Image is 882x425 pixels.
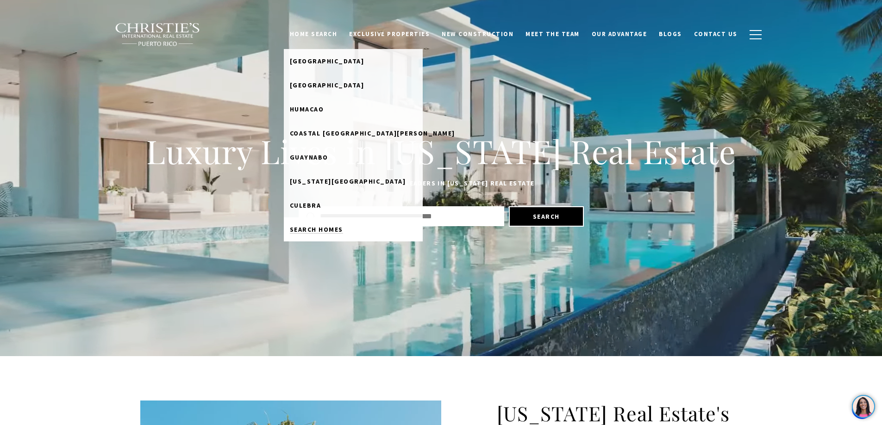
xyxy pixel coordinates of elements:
a: Exclusive Properties [343,25,436,43]
span: Our Advantage [592,30,647,38]
span: Culebra [290,201,321,209]
span: Search Homes [290,225,343,234]
span: [GEOGRAPHIC_DATA] [290,57,364,65]
button: Search [509,206,584,227]
span: [US_STATE][GEOGRAPHIC_DATA] [290,177,406,185]
a: Home Search [284,25,344,43]
span: Exclusive Properties [349,30,430,38]
p: Work with the leaders in [US_STATE] Real Estate [140,178,742,189]
h1: Luxury Lives in [US_STATE] Real Estate [140,131,742,172]
span: Coastal [GEOGRAPHIC_DATA][PERSON_NAME] [290,129,455,137]
a: Our Advantage [586,25,653,43]
span: [GEOGRAPHIC_DATA] [290,81,364,89]
img: be3d4b55-7850-4bcb-9297-a2f9cd376e78.png [6,6,27,27]
a: [US_STATE][GEOGRAPHIC_DATA] [284,169,423,193]
a: Culebra [284,193,423,217]
a: Search Homes [284,217,423,241]
a: Blogs [653,25,688,43]
a: [GEOGRAPHIC_DATA] [284,49,423,73]
span: Blogs [659,30,682,38]
img: Christie's International Real Estate black text logo [115,23,201,47]
a: [GEOGRAPHIC_DATA] [284,73,423,97]
a: Guaynabo [284,145,423,169]
span: New Construction [442,30,513,38]
a: New Construction [436,25,519,43]
span: Guaynabo [290,153,328,161]
a: Coastal [GEOGRAPHIC_DATA][PERSON_NAME] [284,121,423,145]
a: Meet the Team [519,25,586,43]
button: button [744,21,768,48]
span: Contact Us [694,30,738,38]
span: Humacao [290,105,324,113]
a: Humacao [284,97,423,121]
